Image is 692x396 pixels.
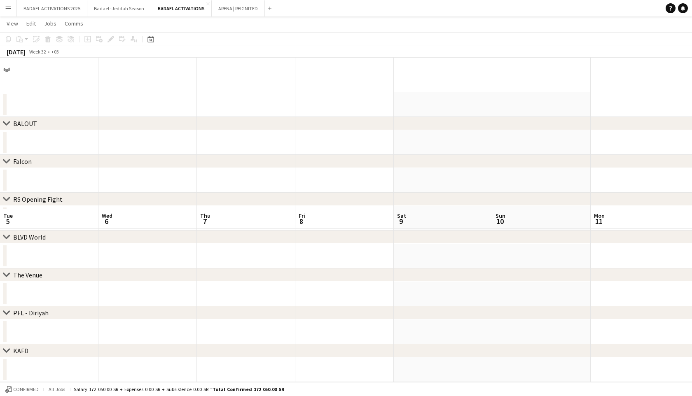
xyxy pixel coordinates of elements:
span: 11 [593,217,605,226]
div: BALOUT [13,119,37,128]
div: +03 [51,49,59,55]
span: 6 [101,217,112,226]
span: Week 32 [27,49,48,55]
span: Edit [26,20,36,27]
span: 5 [2,217,13,226]
div: PFL - Diriyah [13,309,49,317]
div: The Venue [13,271,42,279]
span: 7 [199,217,210,226]
a: Jobs [41,18,60,29]
span: Wed [102,212,112,219]
span: 8 [297,217,305,226]
span: All jobs [47,386,67,392]
span: 9 [396,217,406,226]
div: Salary 172 050.00 SR + Expenses 0.00 SR + Subsistence 0.00 SR = [74,386,284,392]
span: Jobs [44,20,56,27]
span: Total Confirmed 172 050.00 SR [213,386,284,392]
span: Confirmed [13,387,39,392]
span: Sun [496,212,505,219]
a: View [3,18,21,29]
button: Confirmed [4,385,40,394]
button: BADAEL ACTIVATIONS [151,0,212,16]
span: Tue [3,212,13,219]
span: Thu [200,212,210,219]
div: BLVD World [13,233,46,241]
div: KAFD [13,347,28,355]
div: RS Opening Fight [13,195,63,203]
span: Comms [65,20,83,27]
span: Sat [397,212,406,219]
span: 10 [494,217,505,226]
a: Edit [23,18,39,29]
div: Falcon [13,157,32,165]
div: [DATE] [7,48,26,56]
button: ARENA | REIGNITED [212,0,265,16]
button: BADAEL ACTIVATIONS 2025 [17,0,87,16]
button: Badael -Jeddah Season [87,0,151,16]
a: Comms [61,18,86,29]
span: Fri [299,212,305,219]
span: View [7,20,18,27]
span: Mon [594,212,605,219]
